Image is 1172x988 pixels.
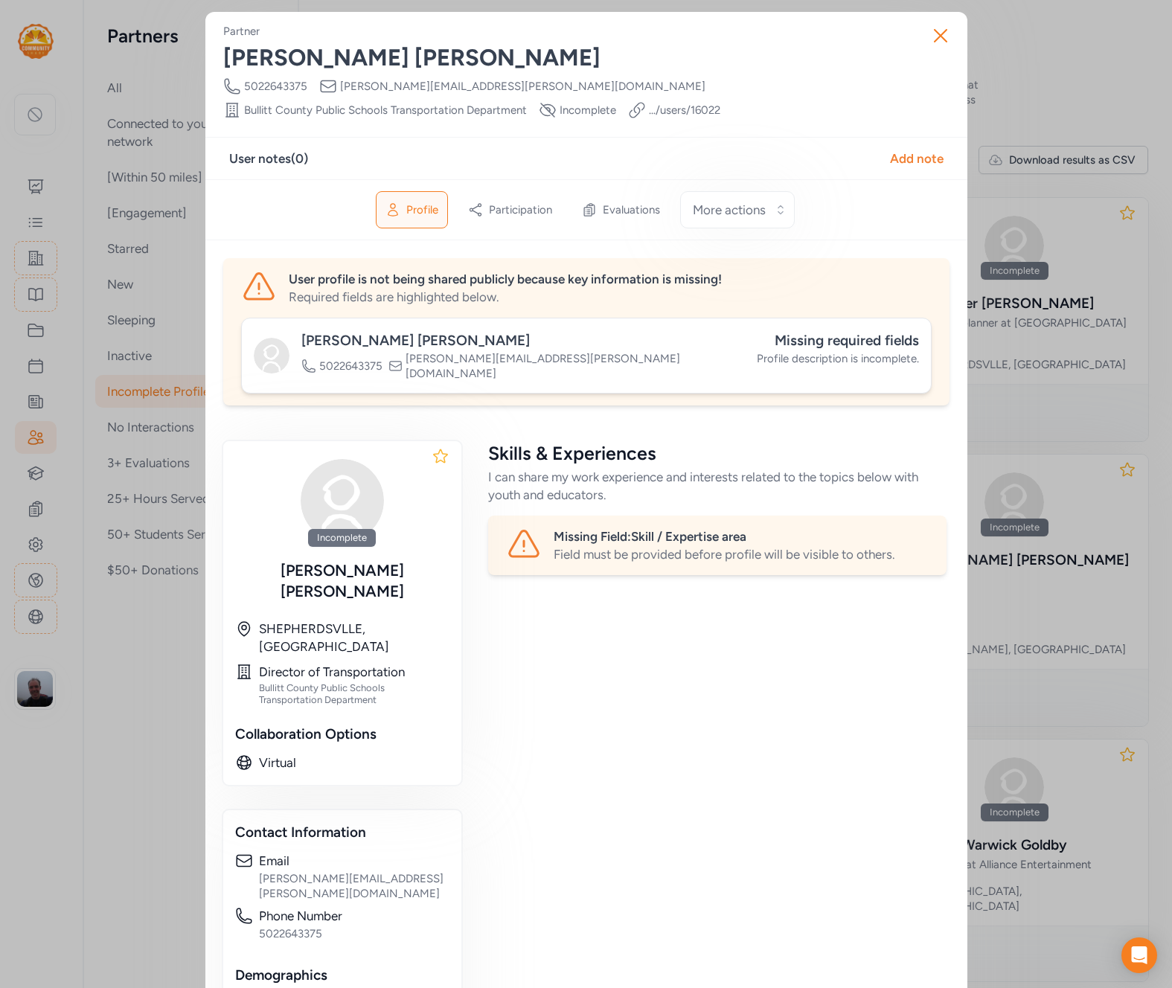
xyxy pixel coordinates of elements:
[693,201,766,219] span: More actions
[757,351,919,366] span: Profile description is incomplete.
[259,620,449,655] div: SHEPHERDSVLLE, [GEOGRAPHIC_DATA]
[289,288,932,306] div: Required fields are highlighted below.
[775,332,919,349] span: Missing required fields
[890,150,944,167] div: Add note
[603,202,660,217] span: Evaluations
[406,351,757,381] span: [PERSON_NAME][EMAIL_ADDRESS][PERSON_NAME][DOMAIN_NAME]
[259,852,449,870] div: Email
[244,79,307,94] span: 5022643375
[308,529,376,547] div: Incomplete
[301,330,757,351] div: [PERSON_NAME] [PERSON_NAME]
[259,663,449,681] div: Director of Transportation
[259,754,449,772] div: Virtual
[340,79,705,94] span: [PERSON_NAME][EMAIL_ADDRESS][PERSON_NAME][DOMAIN_NAME]
[406,202,438,217] span: Profile
[223,45,950,71] div: [PERSON_NAME] [PERSON_NAME]
[259,871,449,901] div: [PERSON_NAME][EMAIL_ADDRESS][PERSON_NAME][DOMAIN_NAME]
[259,907,449,925] div: Phone Number
[554,527,929,545] div: Missing Field: Skill / Expertise area
[1121,937,1157,973] div: Open Intercom Messenger
[254,338,289,373] img: avatar38fbb18c.svg
[488,441,947,465] div: Skills & Experiences
[235,965,449,986] div: Demographics
[560,103,616,118] span: Incomplete
[289,270,932,288] div: User profile is not being shared publicly because key information is missing!
[554,545,929,563] div: Field must be provided before profile will be visible to others.
[259,682,449,706] div: Bullitt County Public Schools Transportation Department
[223,24,260,39] div: Partner
[244,103,527,118] span: Bullitt County Public Schools Transportation Department
[235,560,449,602] div: [PERSON_NAME] [PERSON_NAME]
[680,191,795,228] button: More actions
[319,359,382,373] span: 5022643375
[235,822,449,843] div: Contact Information
[259,926,449,941] div: 5022643375
[489,202,552,217] span: Participation
[235,724,449,745] div: Collaboration Options
[229,150,308,167] div: User notes ( 0 )
[488,468,947,504] div: I can share my work experience and interests related to the topics below with youth and educators.
[649,103,720,118] a: .../users/16022
[295,453,390,548] img: avatar38fbb18c.svg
